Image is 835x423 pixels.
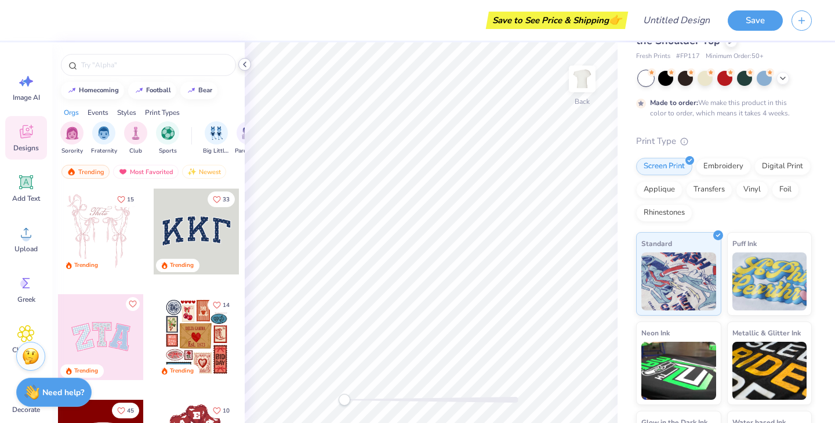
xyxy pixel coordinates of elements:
[135,87,144,94] img: trend_line.gif
[74,367,98,375] div: Trending
[339,394,350,406] div: Accessibility label
[64,107,79,118] div: Orgs
[223,408,230,414] span: 10
[208,403,235,418] button: Like
[686,181,732,198] div: Transfers
[97,126,110,140] img: Fraternity Image
[113,165,179,179] div: Most Favorited
[170,261,194,270] div: Trending
[91,147,117,156] span: Fraternity
[754,158,811,175] div: Digital Print
[13,143,39,153] span: Designs
[223,302,230,308] span: 14
[641,327,670,339] span: Neon Ink
[112,191,139,207] button: Like
[732,327,801,339] span: Metallic & Glitter Ink
[161,126,175,140] img: Sports Image
[235,147,262,156] span: Parent's Weekend
[159,147,177,156] span: Sports
[736,181,768,198] div: Vinyl
[129,147,142,156] span: Club
[67,168,76,176] img: trending.gif
[129,126,142,140] img: Club Image
[118,168,128,176] img: most_fav.gif
[636,52,670,62] span: Fresh Prints
[650,98,698,107] strong: Made to order:
[124,121,147,156] button: filter button
[67,87,77,94] img: trend_line.gif
[127,197,134,203] span: 15
[88,107,108,118] div: Events
[117,107,136,118] div: Styles
[14,244,38,254] span: Upload
[187,168,197,176] img: newest.gif
[235,121,262,156] button: filter button
[636,181,682,198] div: Applique
[235,121,262,156] div: filter for Parent's Weekend
[12,194,40,203] span: Add Text
[42,387,84,398] strong: Need help?
[7,345,45,364] span: Clipart & logos
[80,59,228,71] input: Try "Alpha"
[91,121,117,156] div: filter for Fraternity
[187,87,196,94] img: trend_line.gif
[208,297,235,313] button: Like
[571,67,594,91] img: Back
[696,158,751,175] div: Embroidery
[203,121,230,156] button: filter button
[145,107,180,118] div: Print Types
[223,197,230,203] span: 33
[489,12,625,29] div: Save to See Price & Shipping
[634,9,719,32] input: Untitled Design
[128,82,176,99] button: football
[60,121,83,156] div: filter for Sorority
[61,165,110,179] div: Trending
[772,181,799,198] div: Foil
[636,204,692,222] div: Rhinestones
[636,135,812,148] div: Print Type
[124,121,147,156] div: filter for Club
[61,82,124,99] button: homecoming
[198,87,212,93] div: bear
[636,158,692,175] div: Screen Print
[210,126,223,140] img: Big Little Reveal Image
[156,121,179,156] button: filter button
[609,13,622,27] span: 👉
[112,403,139,418] button: Like
[641,342,716,400] img: Neon Ink
[203,121,230,156] div: filter for Big Little Reveal
[732,342,807,400] img: Metallic & Glitter Ink
[728,10,783,31] button: Save
[182,165,226,179] div: Newest
[203,147,230,156] span: Big Little Reveal
[74,261,98,270] div: Trending
[180,82,217,99] button: bear
[13,93,40,102] span: Image AI
[242,126,255,140] img: Parent's Weekend Image
[732,252,807,310] img: Puff Ink
[208,191,235,207] button: Like
[91,121,117,156] button: filter button
[12,405,40,414] span: Decorate
[61,147,83,156] span: Sorority
[706,52,764,62] span: Minimum Order: 50 +
[156,121,179,156] div: filter for Sports
[641,252,716,310] img: Standard
[60,121,83,156] button: filter button
[146,87,171,93] div: football
[66,126,79,140] img: Sorority Image
[650,97,793,118] div: We make this product in this color to order, which means it takes 4 weeks.
[676,52,700,62] span: # FP117
[126,297,140,311] button: Like
[641,237,672,250] span: Standard
[170,367,194,375] div: Trending
[732,237,757,250] span: Puff Ink
[127,408,134,414] span: 45
[575,96,590,107] div: Back
[17,295,35,304] span: Greek
[79,87,119,93] div: homecoming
